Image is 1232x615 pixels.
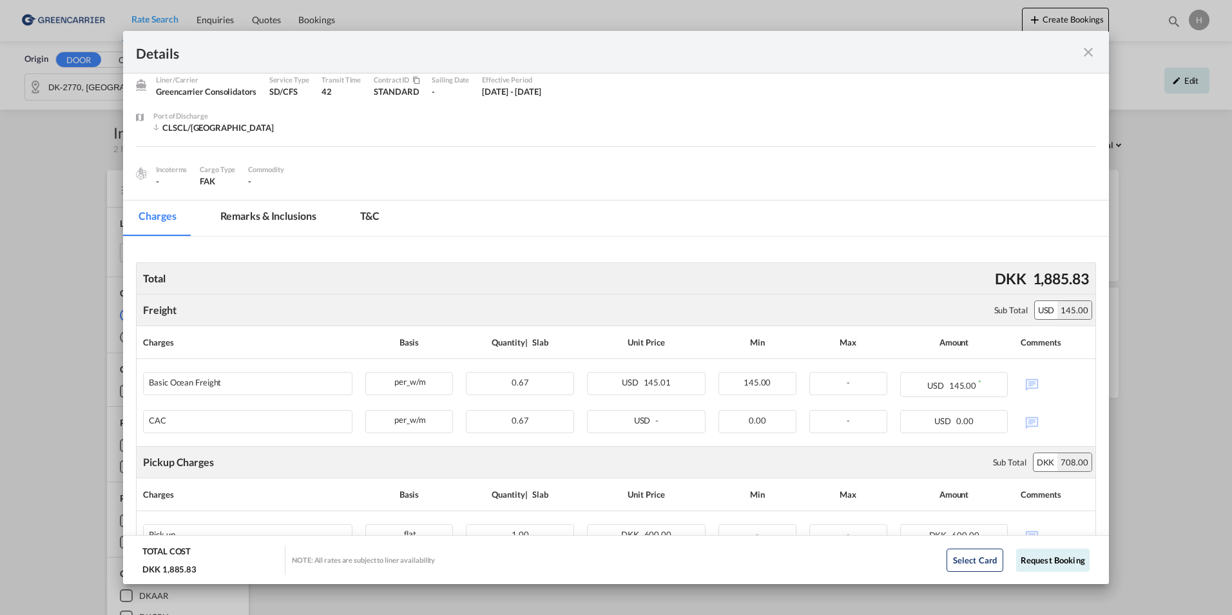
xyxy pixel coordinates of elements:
div: 42 [322,86,361,97]
div: Port of Discharge [153,110,274,122]
div: Basis [365,485,454,504]
div: Details [136,44,1000,60]
span: - [847,529,850,540]
div: 1,885.83 [1030,265,1092,292]
div: Min [718,485,796,504]
div: STANDARD [374,86,419,97]
span: 0.00 [956,416,974,426]
span: 600.00 [952,530,979,540]
div: STANDARD [374,74,432,110]
span: 0.67 [512,415,529,425]
md-dialog: Pickup Door ... [123,31,1109,585]
div: Unit Price [587,485,706,504]
div: Transit Time [322,74,361,86]
div: TOTAL COST [142,545,191,563]
md-icon: icon-content-copy [409,77,419,84]
div: 708.00 [1057,453,1091,471]
div: Sub Total [993,456,1026,468]
div: No Comments Available [1021,372,1088,395]
div: 145.00 [1057,301,1091,319]
span: 145.00 [744,377,771,387]
div: FAK [200,175,235,187]
span: 0.67 [512,377,529,387]
div: Sailing Date [432,74,469,86]
span: USD [927,380,947,391]
span: USD [934,416,954,426]
div: Unit Price [587,333,706,352]
span: 145.01 [644,377,671,387]
div: Service Type [269,74,309,86]
button: Select Card [947,549,1003,572]
span: 1.00 [512,529,529,540]
div: 1 Aug 2025 - 31 Aug 2025 [482,86,541,97]
sup: Minimum amount [978,378,981,387]
span: 0.00 [749,415,766,425]
div: flat [366,525,453,541]
div: CLSCL/Santiago [153,122,274,133]
div: - [156,175,187,187]
div: CAC [149,416,166,425]
md-tab-item: Remarks & Inclusions [205,200,332,236]
span: - [248,176,251,186]
div: Sub Total [994,304,1028,316]
div: Amount [900,485,1008,504]
md-tab-item: Charges [123,200,191,236]
span: DKK [929,530,950,540]
div: Effective Period [482,74,541,86]
span: USD [622,377,642,387]
div: Commodity [248,164,284,175]
div: Max [809,333,887,352]
span: USD [634,415,654,425]
img: cargo.png [134,166,148,181]
div: NOTE: All rates are subject to liner availability [292,555,435,565]
div: per_w/m [366,373,453,389]
div: Min [718,333,796,352]
div: Basic Ocean Freight [149,378,221,387]
div: Incoterms [156,164,187,175]
button: Request Booking [1016,549,1090,572]
md-tab-item: T&C [345,200,396,236]
div: Freight [143,303,176,317]
span: SD/CFS [269,86,298,97]
div: Basis [365,333,454,352]
div: Cargo Type [200,164,235,175]
div: Liner/Carrier [156,74,256,86]
div: No Comments Available [1021,410,1088,433]
span: - [756,529,759,540]
th: Comments [1014,478,1095,511]
span: - [847,377,850,387]
div: Charges [143,485,352,504]
md-pagination-wrapper: Use the left and right arrow keys to navigate between tabs [123,200,408,236]
span: - [847,415,850,425]
span: - [655,415,659,425]
div: No Comments Available [1021,524,1088,547]
md-icon: icon-close fg-AAA8AD m-0 cursor [1081,44,1096,60]
th: Comments [1014,326,1095,359]
div: DKK [1034,453,1058,471]
div: Contract / Rate Agreement / Tariff / Spot Pricing Reference Number [374,74,419,86]
div: Quantity | Slab [466,333,574,352]
span: 600.00 [644,529,671,540]
div: DKK 1,885.83 [142,563,197,575]
span: 145.00 [949,380,976,391]
div: Total [140,268,169,289]
div: Charges [143,333,352,352]
span: DKK [621,529,642,540]
div: - [432,86,469,97]
div: DKK [992,265,1030,292]
div: Amount [900,333,1008,352]
div: Pick up [149,530,175,540]
div: Pickup Charges [143,455,214,469]
div: Quantity | Slab [466,485,574,504]
div: USD [1035,301,1058,319]
div: Greencarrier Consolidators [156,86,256,97]
div: per_w/m [366,411,453,427]
div: Max [809,485,887,504]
